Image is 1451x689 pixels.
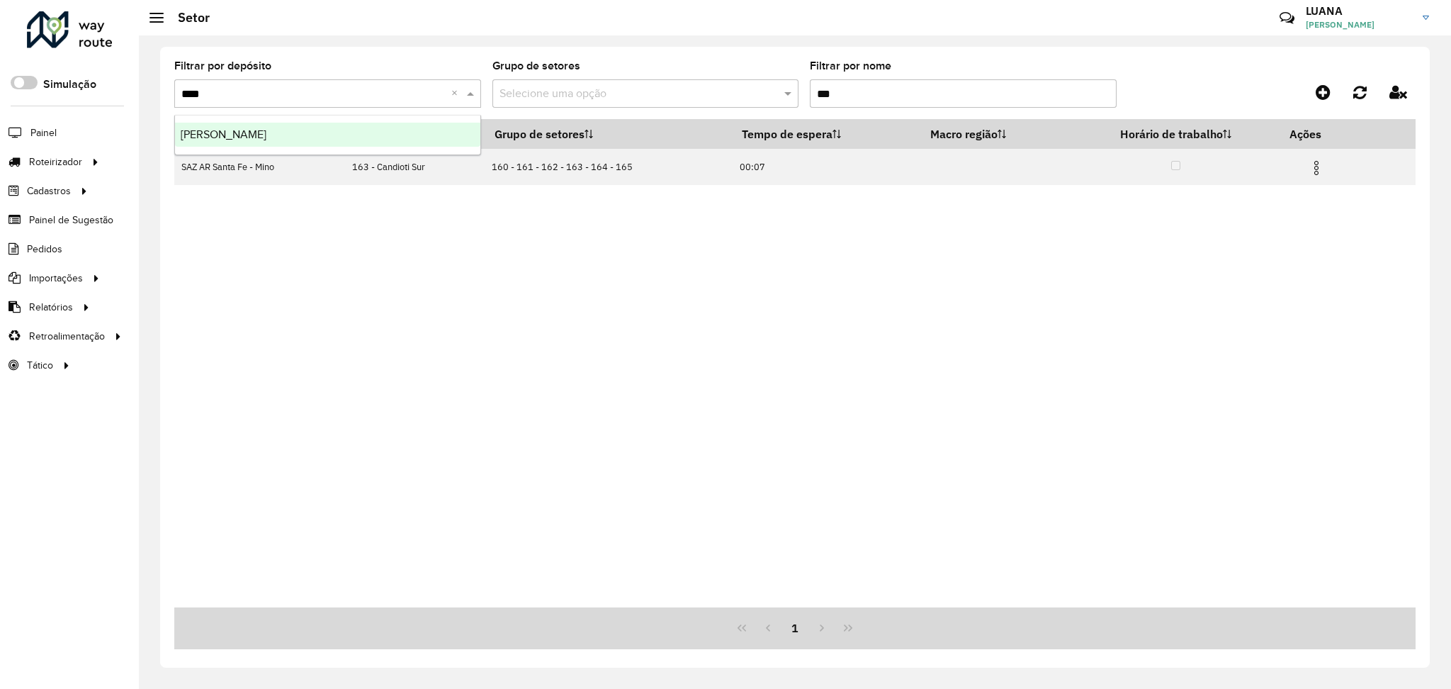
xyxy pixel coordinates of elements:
td: 00:07 [733,149,921,185]
span: Roteirizador [29,155,82,169]
span: Painel de Sugestão [29,213,113,228]
span: Cadastros [27,184,71,198]
span: Pedidos [27,242,62,257]
th: Tempo de espera [733,119,921,149]
a: Contato Rápido [1272,3,1302,33]
span: Retroalimentação [29,329,105,344]
button: 1 [781,615,808,642]
label: Filtrar por nome [810,57,891,74]
span: [PERSON_NAME] [1306,18,1412,31]
th: Macro região [921,119,1073,149]
span: [PERSON_NAME] [181,128,266,140]
label: Grupo de setores [492,57,580,74]
ng-dropdown-panel: Options list [174,115,481,155]
h2: Setor [164,10,210,26]
td: 163 - Candioti Sur [345,149,485,185]
label: Filtrar por depósito [174,57,271,74]
th: Ações [1280,119,1365,149]
span: Relatórios [29,300,73,315]
th: Horário de trabalho [1072,119,1280,149]
h3: LUANA [1306,4,1412,18]
th: Grupo de setores [485,119,733,149]
td: 160 - 161 - 162 - 163 - 164 - 165 [485,149,733,185]
span: Clear all [451,85,463,102]
span: Painel [30,125,57,140]
span: Tático [27,358,53,373]
span: Importações [29,271,83,286]
td: SAZ AR Santa Fe - Mino [174,149,345,185]
label: Simulação [43,76,96,93]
